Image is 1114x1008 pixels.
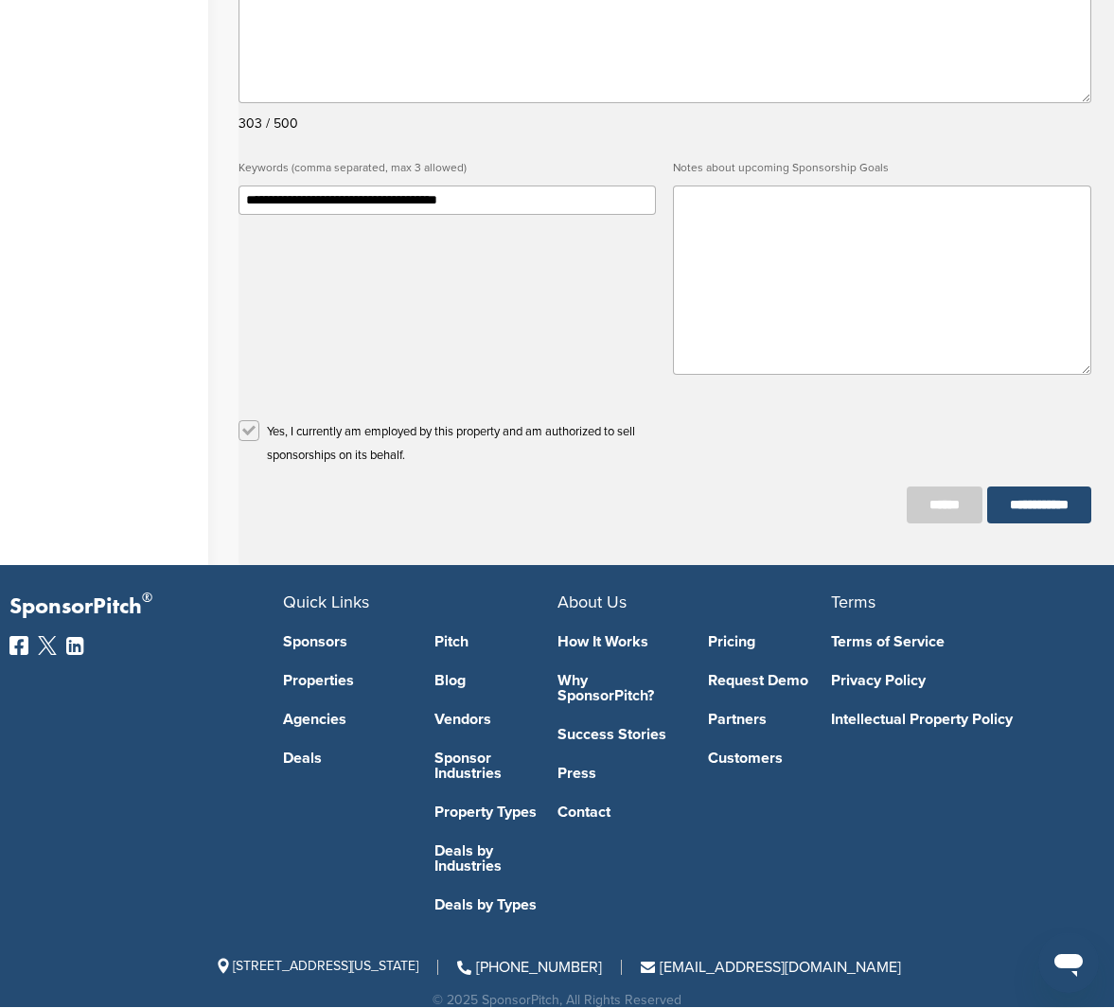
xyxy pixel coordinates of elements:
[708,751,831,766] a: Customers
[1038,932,1099,993] iframe: Button to launch messaging window
[142,586,152,610] span: ®
[434,673,557,688] a: Blog
[557,805,681,820] a: Contact
[557,727,681,742] a: Success Stories
[283,634,406,649] a: Sponsors
[434,712,557,727] a: Vendors
[557,592,627,612] span: About Us
[283,712,406,727] a: Agencies
[214,958,418,974] span: [STREET_ADDRESS][US_STATE]
[434,751,557,781] a: Sponsor Industries
[434,843,557,874] a: Deals by Industries
[708,634,831,649] a: Pricing
[673,155,1090,181] label: Notes about upcoming Sponsorship Goals
[708,712,831,727] a: Partners
[38,636,57,655] img: Twitter
[434,805,557,820] a: Property Types
[831,592,875,612] span: Terms
[267,420,656,468] p: Yes, I currently am employed by this property and am authorized to sell sponsorships on its behalf.
[831,712,1076,727] a: Intellectual Property Policy
[557,634,681,649] a: How It Works
[239,111,1091,136] div: 303 / 500
[283,751,406,766] a: Deals
[434,634,557,649] a: Pitch
[641,958,901,977] a: [EMAIL_ADDRESS][DOMAIN_NAME]
[9,636,28,655] img: Facebook
[557,673,681,703] a: Why SponsorPitch?
[283,592,369,612] span: Quick Links
[708,673,831,688] a: Request Demo
[9,593,283,621] p: SponsorPitch
[283,673,406,688] a: Properties
[239,155,656,181] label: Keywords (comma separated, max 3 allowed)
[457,958,602,977] a: [PHONE_NUMBER]
[557,766,681,781] a: Press
[831,673,1076,688] a: Privacy Policy
[9,994,1105,1007] div: © 2025 SponsorPitch, All Rights Reserved
[434,897,557,912] a: Deals by Types
[831,634,1076,649] a: Terms of Service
